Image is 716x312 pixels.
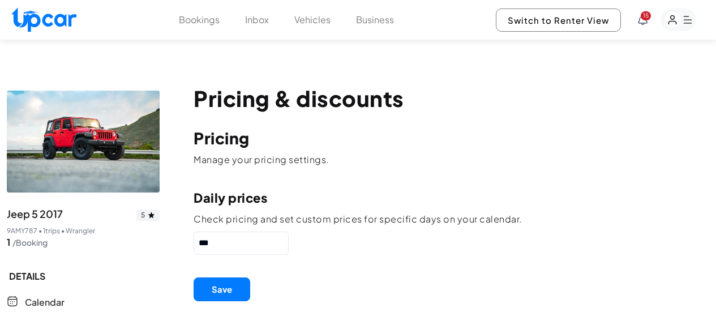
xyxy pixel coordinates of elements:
[194,189,709,207] p: Daily prices
[294,13,331,27] button: Vehicles
[7,91,160,193] img: vehicle
[194,277,250,301] button: Save
[7,226,37,236] span: 9AMY787
[12,237,48,248] span: /Booking
[43,226,60,236] span: 1 trips
[66,226,95,236] span: Wrangler
[179,13,220,27] button: Bookings
[7,236,10,249] span: 1
[194,86,709,111] p: Pricing & discounts
[194,213,709,225] p: Check pricing and set custom prices for specific days on your calendar.
[194,153,709,166] p: Manage your pricing settings.
[7,206,63,222] span: Jeep 5 2017
[7,270,160,283] span: DETAILS
[38,226,42,236] span: •
[496,8,621,32] button: Switch to Renter View
[136,210,160,221] span: 5
[194,129,709,147] p: Pricing
[641,11,651,20] span: You have new notifications
[25,296,65,309] span: Calendar
[11,7,76,32] img: Upcar Logo
[245,13,269,27] button: Inbox
[61,226,65,236] span: •
[356,13,394,27] button: Business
